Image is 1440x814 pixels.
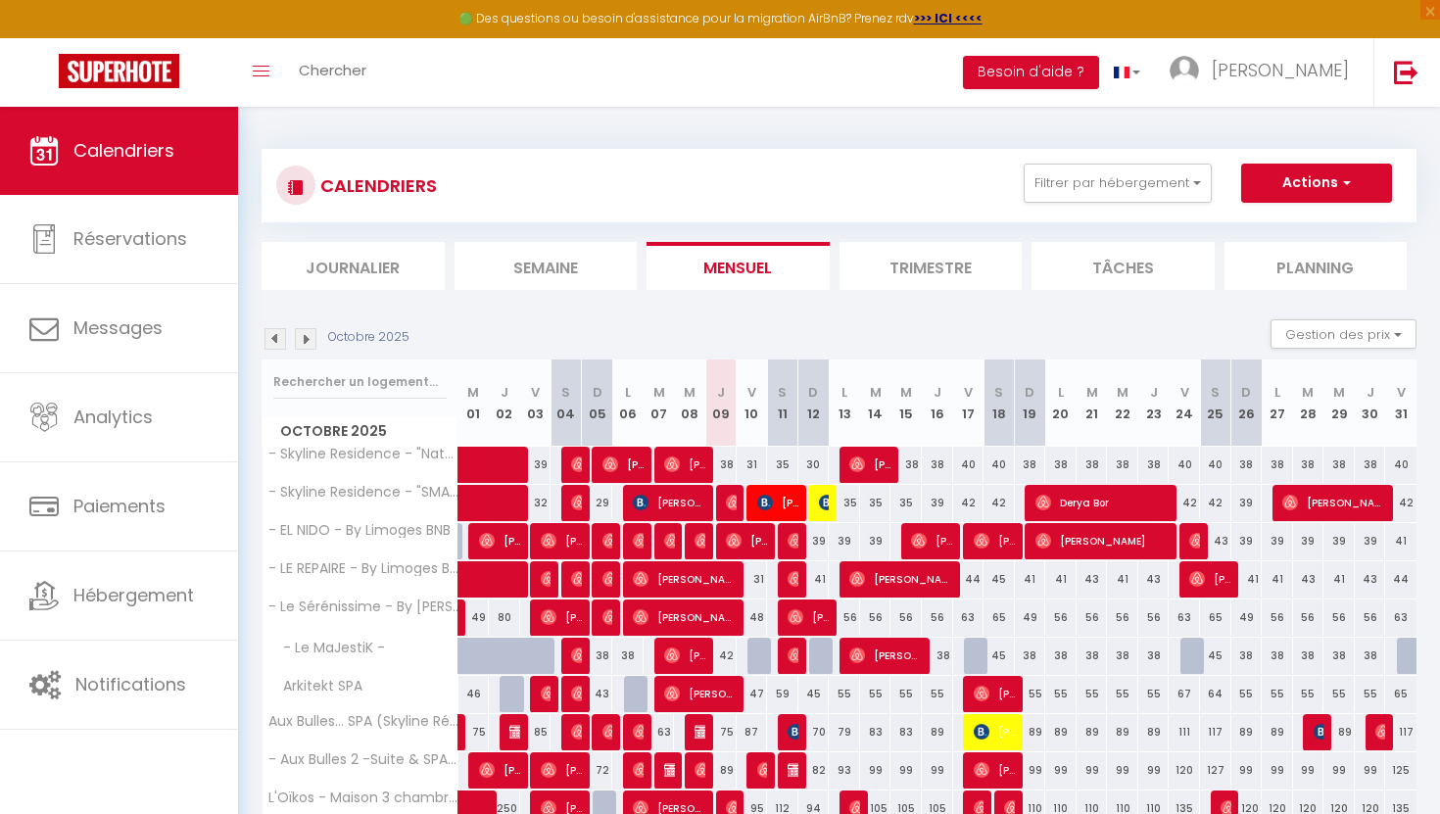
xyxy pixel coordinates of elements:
div: 39 [1231,523,1263,559]
span: [PERSON_NAME] [757,484,799,521]
span: [PERSON_NAME] [788,599,830,636]
abbr: V [747,383,756,402]
div: 75 [458,714,490,750]
div: 39 [1262,523,1293,559]
div: 48 [737,599,768,636]
span: [PERSON_NAME] [602,522,613,559]
abbr: M [900,383,912,402]
span: [PERSON_NAME] [509,713,520,750]
th: 14 [860,359,891,447]
abbr: J [1150,383,1158,402]
div: 56 [1355,599,1386,636]
abbr: D [593,383,602,402]
span: [PERSON_NAME] [849,637,923,674]
img: logout [1394,60,1418,84]
div: 41 [1262,561,1293,598]
th: 08 [674,359,705,447]
div: 41 [1107,561,1138,598]
th: 21 [1077,359,1108,447]
span: [PERSON_NAME] [695,751,705,789]
span: Réservations [73,226,187,251]
span: [PERSON_NAME] [541,522,583,559]
div: 38 [1355,447,1386,483]
th: 03 [520,359,552,447]
span: Chercher [299,60,366,80]
th: 30 [1355,359,1386,447]
li: Tâches [1032,242,1215,290]
span: [PERSON_NAME] [788,522,798,559]
span: [PERSON_NAME] ⭐️ [571,637,582,674]
div: 41 [1323,561,1355,598]
div: 56 [829,599,860,636]
span: [PERSON_NAME] [571,446,582,483]
div: 39 [1231,485,1263,521]
th: 02 [489,359,520,447]
div: 39 [798,523,830,559]
div: 44 [1385,561,1416,598]
span: Messages [73,315,163,340]
a: [PERSON_NAME] [458,599,468,637]
div: 49 [1015,599,1046,636]
span: [PERSON_NAME] [788,637,798,674]
th: 05 [582,359,613,447]
abbr: V [1180,383,1189,402]
div: 38 [1262,447,1293,483]
div: 55 [1015,676,1046,712]
span: [PERSON_NAME] ⭐️ [541,599,583,636]
div: 80 [489,599,520,636]
div: 44 [953,561,984,598]
a: Chercher [284,38,381,107]
th: 20 [1045,359,1077,447]
abbr: L [1058,383,1064,402]
div: 43 [1138,561,1170,598]
div: 35 [890,485,922,521]
div: 42 [1385,485,1416,521]
abbr: V [964,383,973,402]
abbr: S [561,383,570,402]
div: 43 [1293,561,1324,598]
span: [PERSON_NAME] [633,751,644,789]
div: 38 [922,447,953,483]
abbr: M [653,383,665,402]
span: [PERSON_NAME] [1282,484,1387,521]
div: 38 [1045,638,1077,674]
span: [PERSON_NAME] [1375,713,1386,750]
span: [PERSON_NAME] are ⭐ [541,675,552,712]
div: 43 [1355,561,1386,598]
span: [PERSON_NAME] [633,560,738,598]
div: 89 [1045,714,1077,750]
span: [PERSON_NAME] [974,675,1016,712]
div: 38 [1293,638,1324,674]
div: 38 [705,447,737,483]
th: 22 [1107,359,1138,447]
div: 45 [984,561,1015,598]
span: [PERSON_NAME] [479,751,521,789]
div: 55 [1355,676,1386,712]
div: 56 [1107,599,1138,636]
span: [PERSON_NAME] [788,560,798,598]
div: 89 [1107,714,1138,750]
div: 43 [1200,523,1231,559]
span: [PERSON_NAME] [974,751,1016,789]
abbr: J [934,383,941,402]
span: Derya Bor [1035,484,1172,521]
div: 31 [737,447,768,483]
div: 63 [644,714,675,750]
a: >>> ICI <<<< [914,10,983,26]
span: - EL NIDO - By Limoges BNB [265,523,451,538]
span: [PERSON_NAME] [1189,560,1231,598]
abbr: M [1302,383,1314,402]
span: Kylianb Maillet [664,751,675,789]
div: 89 [1077,714,1108,750]
th: 13 [829,359,860,447]
div: 38 [1077,447,1108,483]
span: Paiements [73,494,166,518]
abbr: V [1397,383,1406,402]
div: 70 [798,714,830,750]
div: 38 [1262,638,1293,674]
div: 55 [829,676,860,712]
div: 55 [1323,676,1355,712]
div: 56 [1045,599,1077,636]
div: 40 [1169,447,1200,483]
div: 55 [1138,676,1170,712]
